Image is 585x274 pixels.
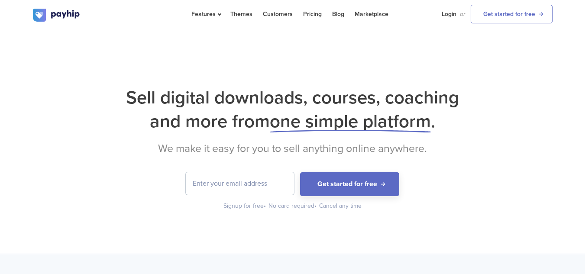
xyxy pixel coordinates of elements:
[268,202,317,210] div: No card required
[319,202,362,210] div: Cancel any time
[191,10,220,18] span: Features
[264,202,266,210] span: •
[186,172,294,195] input: Enter your email address
[431,110,435,132] span: .
[33,142,553,155] h2: We make it easy for you to sell anything online anywhere.
[471,5,553,23] a: Get started for free
[270,110,431,132] span: one simple platform
[223,202,267,210] div: Signup for free
[300,172,399,196] button: Get started for free
[33,86,553,133] h1: Sell digital downloads, courses, coaching and more from
[314,202,317,210] span: •
[33,9,81,22] img: logo.svg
